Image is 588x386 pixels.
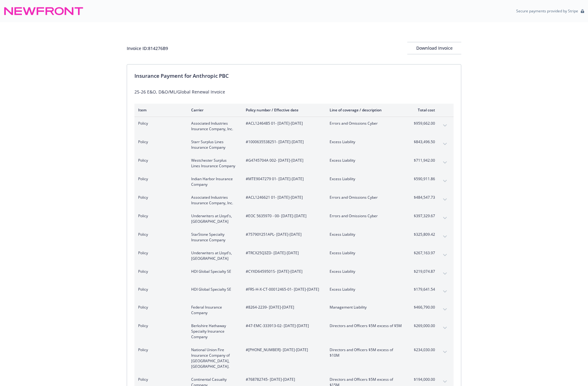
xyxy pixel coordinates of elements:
span: $843,496.50 [412,139,435,145]
span: Excess Liability [330,158,402,163]
span: National Union Fire Insurance Company of [GEOGRAPHIC_DATA], [GEOGRAPHIC_DATA]. [191,347,236,369]
div: Policy number / Effective date [246,107,320,113]
span: Management Liability [330,305,402,310]
span: #768782745 - [DATE]-[DATE] [246,377,320,382]
span: Excess Liability [330,176,402,182]
span: #ACL1246621 01 - [DATE]-[DATE] [246,195,320,200]
span: Westchester Surplus Lines Insurance Company [191,158,236,169]
span: StarStone Specialty Insurance Company [191,232,236,243]
div: PolicyIndian Harbor Insurance Company#MTE9047279 01- [DATE]-[DATE]Excess Liability$590,911.86expa... [134,172,454,191]
span: HDI Global Specialty SE [191,287,236,292]
span: $179,641.54 [412,287,435,292]
span: Excess Liability [330,139,402,145]
span: #TRCX25Q3ZD - [DATE]-[DATE] [246,250,320,256]
span: $711,942.00 [412,158,435,163]
div: PolicyWestchester Surplus Lines Insurance Company#G4745704A 002- [DATE]-[DATE]Excess Liability$71... [134,154,454,172]
p: Secure payments provided by Stripe [516,8,578,14]
span: $269,000.00 [412,323,435,329]
span: Excess Liability [330,269,402,274]
span: Starr Surplus Lines Insurance Company [191,139,236,150]
button: expand content [440,176,450,186]
span: Underwriters at Lloyd's, [GEOGRAPHIC_DATA] [191,213,236,224]
div: PolicyFederal Insurance Company#8264-2239- [DATE]-[DATE]Management Liability$466,790.00expand con... [134,301,454,319]
span: #MTE9047279 01 - [DATE]-[DATE] [246,176,320,182]
button: expand content [440,269,450,279]
span: Excess Liability [330,287,402,292]
span: Errors and Omissions Cyber [330,213,402,219]
span: Associated Industries Insurance Company, Inc. [191,195,236,206]
span: Associated Industries Insurance Company, Inc. [191,121,236,132]
button: expand content [440,323,450,333]
span: Policy [138,323,181,329]
span: HDI Global Specialty SE [191,269,236,274]
span: Policy [138,287,181,292]
span: #[PHONE_NUMBER] - [DATE]-[DATE] [246,347,320,353]
div: PolicyStarr Surplus Lines Insurance Company#1000635538251- [DATE]-[DATE]Excess Liability$843,496.... [134,135,454,154]
span: $484,547.73 [412,195,435,200]
button: expand content [440,347,450,357]
div: Download Invoice [407,42,461,54]
span: $219,074.87 [412,269,435,274]
span: Errors and Omissions Cyber [330,121,402,126]
span: $194,000.00 [412,377,435,382]
span: Policy [138,347,181,353]
span: Berkshire Hathaway Specialty Insurance Company [191,323,236,340]
span: #G4745704A 002 - [DATE]-[DATE] [246,158,320,163]
div: PolicyAssociated Industries Insurance Company, Inc.#ACL1246485 01- [DATE]-[DATE]Errors and Omissi... [134,117,454,135]
button: expand content [440,195,450,205]
span: Policy [138,195,181,200]
button: expand content [440,158,450,168]
span: Directors and Officers $5M excess of $5M [330,323,402,329]
span: Policy [138,377,181,382]
span: Excess Liability [330,250,402,256]
span: $466,790.00 [412,305,435,310]
span: Federal Insurance Company [191,305,236,316]
div: PolicyHDI Global Specialty SE#CYXD6459501S- [DATE]-[DATE]Excess Liability$219,074.87expand content [134,265,454,283]
span: Directors and Officers $5M excess of $10M [330,347,402,358]
button: expand content [440,250,450,260]
div: PolicyUnderwriters at Lloyd's, [GEOGRAPHIC_DATA]#TRCX25Q3ZD- [DATE]-[DATE]Excess Liability$267,16... [134,247,454,265]
span: Policy [138,139,181,145]
span: Underwriters at Lloyd's, [GEOGRAPHIC_DATA] [191,250,236,261]
div: PolicyNational Union Fire Insurance Company of [GEOGRAPHIC_DATA], [GEOGRAPHIC_DATA].#[PHONE_NUMBE... [134,343,454,373]
div: Invoice ID: 814276B9 [127,45,168,52]
span: #ACL1246485 01 - [DATE]-[DATE] [246,121,320,126]
span: Policy [138,250,181,256]
span: #FRS-H-X-CT-00012465-01 - [DATE]-[DATE] [246,287,320,292]
span: $325,809.42 [412,232,435,237]
span: #8264-2239 - [DATE]-[DATE] [246,305,320,310]
span: #1000635538251 - [DATE]-[DATE] [246,139,320,145]
span: Policy [138,121,181,126]
span: Policy [138,176,181,182]
div: Item [138,107,181,113]
span: $590,911.86 [412,176,435,182]
button: expand content [440,232,450,242]
span: #CYXD6459501S - [DATE]-[DATE] [246,269,320,274]
div: Line of coverage / description [330,107,402,113]
span: Indian Harbor Insurance Company [191,176,236,187]
span: $234,030.00 [412,347,435,353]
span: Policy [138,232,181,237]
span: Policy [138,305,181,310]
div: PolicyAssociated Industries Insurance Company, Inc.#ACL1246621 01- [DATE]-[DATE]Errors and Omissi... [134,191,454,210]
button: expand content [440,305,450,314]
div: PolicyBerkshire Hathaway Specialty Insurance Company#47-EMC-333913-02- [DATE]-[DATE]Directors and... [134,319,454,343]
span: Errors and Omissions Cyber [330,195,402,200]
button: expand content [440,121,450,131]
span: #75790Y251APL - [DATE]-[DATE] [246,232,320,237]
